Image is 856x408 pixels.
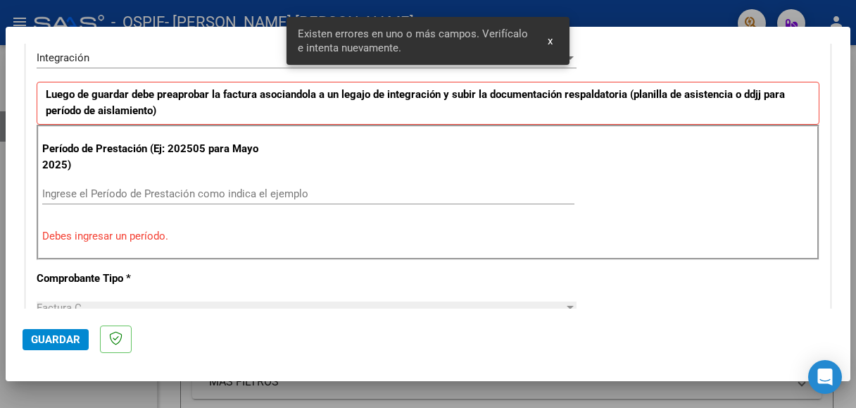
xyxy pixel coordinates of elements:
span: Integración [37,51,89,64]
p: Debes ingresar un período. [42,228,814,245]
button: x [536,28,564,54]
span: Guardar [31,333,80,346]
span: x [548,35,553,47]
span: Factura C [37,302,82,314]
div: Open Intercom Messenger [808,360,842,394]
p: Período de Prestación (Ej: 202505 para Mayo 2025) [42,141,274,173]
span: Existen errores en uno o más campos. Verifícalo e intenta nuevamente. [298,27,530,55]
p: Comprobante Tipo * [37,271,272,287]
button: Guardar [23,329,89,350]
strong: Luego de guardar debe preaprobar la factura asociandola a un legajo de integración y subir la doc... [46,88,785,117]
